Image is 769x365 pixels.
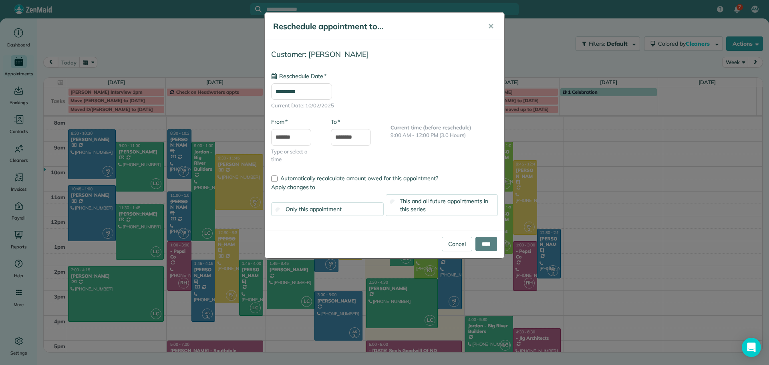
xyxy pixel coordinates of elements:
[331,118,340,126] label: To
[271,118,288,126] label: From
[391,124,471,131] b: Current time (before reschedule)
[391,131,498,139] p: 9:00 AM - 12:00 PM (3.0 Hours)
[273,21,477,32] h5: Reschedule appointment to...
[276,207,281,212] input: Only this appointment
[488,22,494,31] span: ✕
[271,183,498,191] label: Apply changes to
[271,102,498,110] span: Current Date: 10/02/2025
[271,50,498,58] h4: Customer: [PERSON_NAME]
[280,175,438,182] span: Automatically recalculate amount owed for this appointment?
[400,198,489,213] span: This and all future appointments in this series
[286,206,342,213] span: Only this appointment
[390,199,395,204] input: This and all future appointments in this series
[271,148,319,163] span: Type or select a time
[271,72,326,80] label: Reschedule Date
[742,338,761,357] div: Open Intercom Messenger
[442,237,472,251] a: Cancel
